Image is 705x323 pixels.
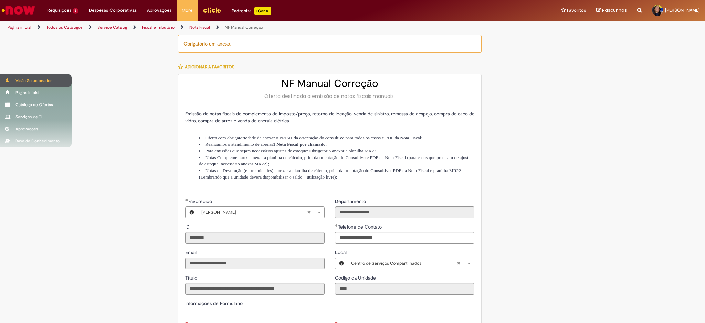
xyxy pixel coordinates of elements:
[46,24,83,30] a: Todos os Catálogos
[186,207,198,218] button: Favorecido, Visualizar este registro Barbara Luiza de Oliveira Ferreira
[348,258,474,269] a: Centro de Serviços CompartilhadosLimpar campo Local
[201,207,307,218] span: [PERSON_NAME]
[453,258,464,269] abbr: Limpar campo Local
[182,7,192,14] span: More
[185,111,474,124] span: Emissão de notas fiscais de complemento de imposto/preço, retorno de locação, venda de sinistro, ...
[199,155,471,166] span: Notas Complementares: anexar a planilha de cálculo, print da orientação do Consultivo e PDF da No...
[335,198,367,205] label: Somente leitura - Departamento
[185,300,243,306] label: Informações de Formulário
[199,168,461,180] span: Notas de Devolução (entre unidades): anexar a planilha de cálculo, print da orientação do Consult...
[225,24,263,30] a: NF Manual Correção
[335,232,474,244] input: Telefone de Contato
[338,224,383,230] span: Telefone de Contato
[73,8,78,14] span: 3
[189,24,210,30] a: Nota Fiscal
[185,93,474,100] div: Oferta destinada a emissão de notas fiscais manuais.
[8,24,31,30] a: Página inicial
[304,207,314,218] abbr: Limpar campo Favorecido
[142,24,175,30] a: Fiscal e Tributário
[178,35,482,53] div: Obrigatório um anexo.
[335,258,348,269] button: Local, Visualizar este registro Centro de Serviços Compartilhados
[335,283,474,295] input: Código da Unidade
[185,249,198,256] label: Somente leitura - Email
[596,7,627,14] a: Rascunhos
[602,7,627,13] span: Rascunhos
[185,283,325,295] input: Título
[198,207,324,218] a: [PERSON_NAME]Limpar campo Favorecido
[188,198,213,204] span: Necessários - Favorecido
[97,24,127,30] a: Service Catalog
[335,198,367,204] span: Somente leitura - Departamento
[185,64,234,70] span: Adicionar a Favoritos
[185,223,191,230] label: Somente leitura - ID
[147,7,171,14] span: Aprovações
[254,7,271,15] p: +GenAi
[1,3,36,17] img: ServiceNow
[185,274,199,281] label: Somente leitura - Título
[89,7,137,14] span: Despesas Corporativas
[351,258,457,269] span: Centro de Serviços Compartilhados
[178,60,238,74] button: Adicionar a Favoritos
[205,135,422,140] span: Oferta com obrigatoriedade de anexar o PRINT da orientação do consultivo para todos os casos e PD...
[205,142,327,147] span: Realizamos o atendimento de apenas ;
[335,249,348,255] span: Local
[335,274,377,281] label: Somente leitura - Código da Unidade
[335,224,338,227] span: Obrigatório Preenchido
[185,78,474,89] h2: NF Manual Correção
[203,5,221,15] img: click_logo_yellow_360x200.png
[567,7,586,14] span: Favoritos
[232,7,271,15] div: Padroniza
[273,142,325,147] strong: 1 Nota Fiscal por chamado
[185,258,325,269] input: Email
[185,199,188,201] span: Obrigatório Preenchido
[185,249,198,255] span: Somente leitura - Email
[5,21,465,34] ul: Trilhas de página
[47,7,71,14] span: Requisições
[185,232,325,244] input: ID
[205,148,377,153] span: Para emissões que sejam necessários ajustes de estoque: Obrigatório anexar a planilha MR22;
[665,7,700,13] span: [PERSON_NAME]
[335,206,474,218] input: Departamento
